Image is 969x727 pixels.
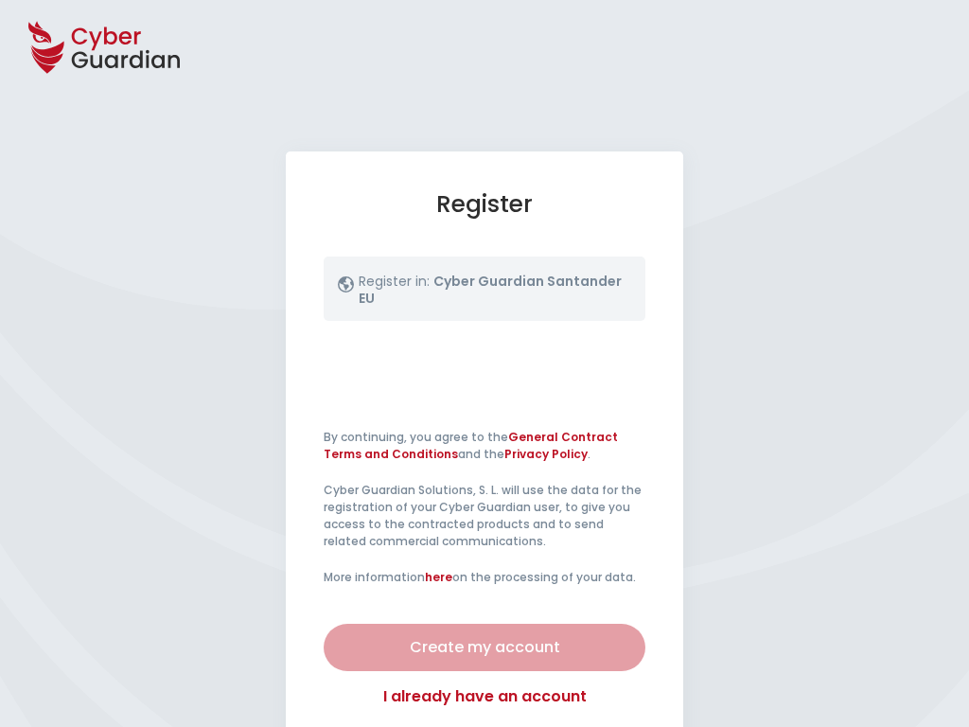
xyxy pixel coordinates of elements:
[504,446,588,462] a: Privacy Policy
[324,624,645,671] button: Create my account
[359,272,622,308] b: Cyber Guardian Santander EU
[324,429,645,463] p: By continuing, you agree to the and the .
[425,569,452,585] a: here
[324,482,645,550] p: Cyber Guardian Solutions, S. L. will use the data for the registration of your Cyber Guardian use...
[324,569,645,586] p: More information on the processing of your data.
[359,274,631,316] p: Register in:
[338,636,631,659] div: Create my account
[324,685,645,708] a: I already have an account
[324,429,618,462] a: General Contract Terms and Conditions
[324,189,645,219] h1: Register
